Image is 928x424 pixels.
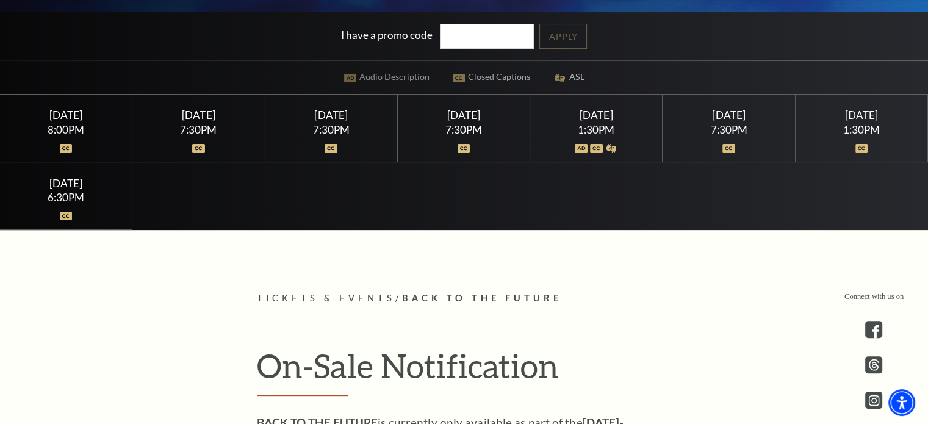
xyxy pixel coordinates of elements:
div: [DATE] [412,109,516,121]
span: Back to the Future [401,293,561,303]
div: [DATE] [279,109,383,121]
a: facebook - open in a new tab [865,321,882,338]
h2: On-Sale Notification [257,346,672,396]
div: 6:30PM [15,192,118,203]
a: instagram - open in a new tab [865,392,882,409]
p: / [257,291,672,306]
div: 1:30PM [810,124,913,135]
label: I have a promo code [341,29,433,41]
div: [DATE] [15,109,118,121]
div: 7:30PM [412,124,516,135]
div: 7:30PM [147,124,250,135]
div: [DATE] [15,177,118,190]
div: [DATE] [810,109,913,121]
span: Tickets & Events [257,293,395,303]
div: [DATE] [147,109,250,121]
p: Connect with us on [844,291,904,303]
div: 8:00PM [15,124,118,135]
div: [DATE] [545,109,648,121]
div: Accessibility Menu [888,389,915,416]
div: 1:30PM [545,124,648,135]
div: 7:30PM [279,124,383,135]
div: [DATE] [677,109,780,121]
div: 7:30PM [677,124,780,135]
a: threads.com - open in a new tab [865,356,882,373]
